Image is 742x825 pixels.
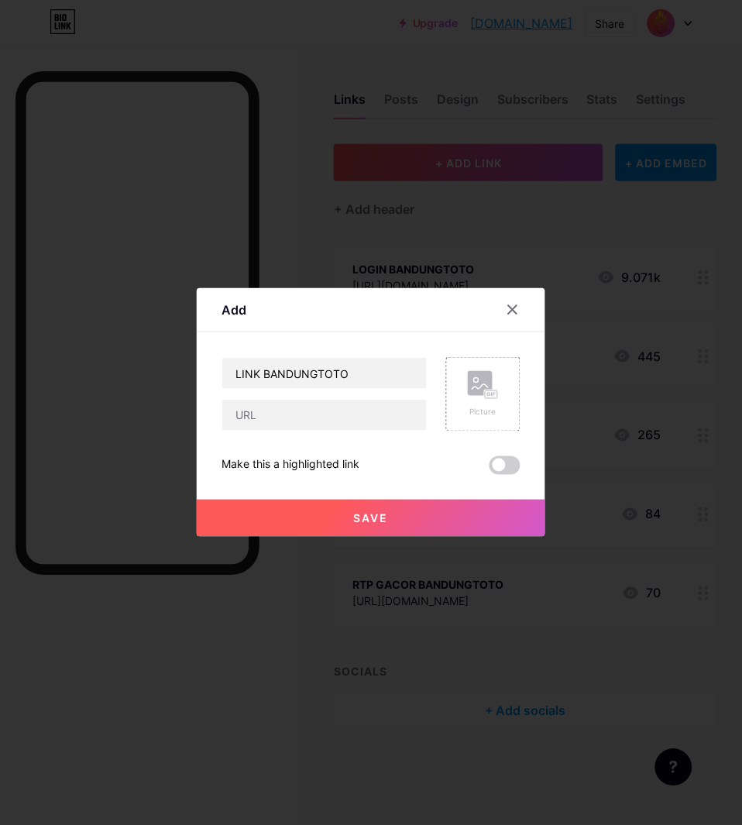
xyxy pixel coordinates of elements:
[222,400,427,431] input: URL
[468,406,499,418] div: Picture
[197,500,545,537] button: Save
[222,456,359,475] div: Make this a highlighted link
[354,512,389,525] span: Save
[222,301,246,319] div: Add
[222,358,427,389] input: Title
